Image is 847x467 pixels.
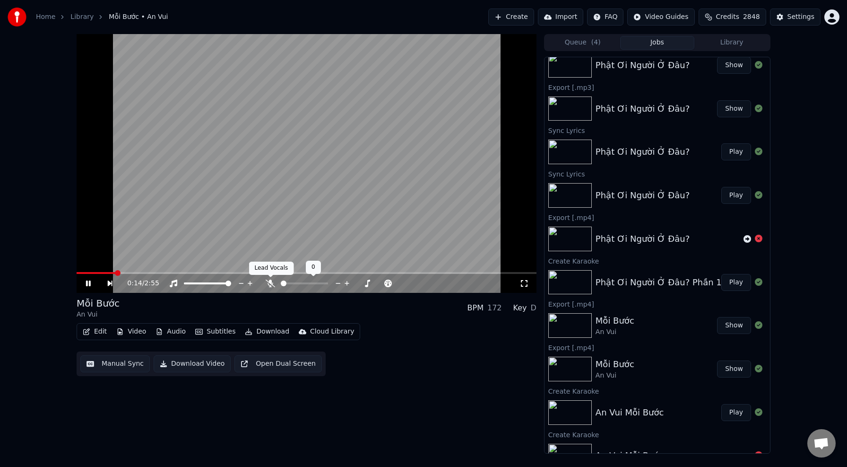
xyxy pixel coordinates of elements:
button: Jobs [620,36,695,50]
button: FAQ [587,9,623,26]
div: Phật Ơi Người Ở Đâu? [596,59,690,72]
div: / [127,279,150,288]
button: Import [538,9,583,26]
span: ( 4 ) [591,38,601,47]
div: Lead Vocals [249,262,294,275]
div: An Vui [77,310,120,319]
img: youka [8,8,26,26]
div: Mỗi Bước [596,358,634,371]
button: Play [721,187,751,204]
button: Settings [770,9,821,26]
div: Phật Ơi Người Ở Đâu? [596,189,690,202]
button: Manual Sync [80,355,150,372]
button: Play [721,404,751,421]
div: Export [.mp3] [544,81,770,93]
div: 0 [306,261,321,274]
div: Create Karaoke [544,385,770,397]
div: Create Karaoke [544,429,770,440]
button: Credits2848 [699,9,766,26]
span: Mỗi Bước • An Vui [109,12,168,22]
div: D [531,302,536,314]
div: An Vui [596,327,634,337]
div: Phật Ơi Người Ở Đâu? [596,145,690,159]
button: Play [721,274,751,291]
nav: breadcrumb [36,12,168,22]
a: Library [70,12,94,22]
div: An Vui [596,371,634,380]
button: Open Dual Screen [234,355,322,372]
div: An Vui Mỗi Bước [596,406,664,419]
button: Library [694,36,769,50]
button: Subtitles [191,325,239,338]
span: 2848 [743,12,760,22]
button: Video [112,325,150,338]
div: Key [513,302,527,314]
div: Export [.mp4] [544,298,770,309]
div: Phật Ơi Người Ở Đâu? [596,102,690,115]
div: Export [.mp4] [544,342,770,353]
div: BPM [467,302,484,314]
div: Mỗi Bước [77,297,120,310]
div: Mỗi Bước [596,314,634,327]
div: An Vui Mỗi Bước [596,449,664,462]
button: Create [488,9,534,26]
div: Settings [787,12,814,22]
div: 172 [487,302,502,314]
span: Credits [716,12,739,22]
button: Show [717,100,751,117]
button: Play [721,143,751,160]
button: Show [717,317,751,334]
div: Cloud Library [310,327,354,336]
button: Queue [545,36,620,50]
div: Create Karaoke [544,255,770,266]
button: Download Video [154,355,231,372]
button: Show [717,57,751,74]
div: Sync Lyrics [544,168,770,179]
span: 2:55 [144,279,159,288]
button: Show [717,361,751,378]
div: Phật Ơi Người Ở Đâu? [596,232,690,246]
button: Edit [79,325,111,338]
div: Sync Lyrics [544,124,770,136]
button: Video Guides [627,9,694,26]
button: Audio [152,325,190,338]
button: Download [241,325,293,338]
a: Home [36,12,55,22]
span: 0:14 [127,279,142,288]
div: Open chat [807,429,836,458]
div: Phật Ơi Người Ở Đâu? Phần 1 [596,276,722,289]
div: Export [.mp4] [544,211,770,223]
